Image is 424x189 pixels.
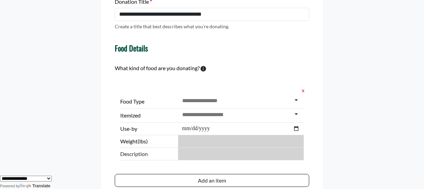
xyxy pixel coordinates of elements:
label: Food Type [120,97,175,106]
label: Weight [120,137,175,145]
a: Translate [20,184,50,188]
button: Add an item [115,174,309,187]
p: Create a title that best describes what you're donating. [115,23,229,30]
h4: Food Details [115,44,148,52]
label: What kind of food are you donating? [115,64,200,72]
span: (lbs) [138,138,148,144]
label: Itemized [120,111,175,120]
button: x [300,86,304,95]
span: Description [120,150,175,158]
img: Google Translate [20,184,32,189]
svg: To calculate environmental impacts, we follow the Food Loss + Waste Protocol [201,66,206,72]
label: Use-by [120,125,175,133]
